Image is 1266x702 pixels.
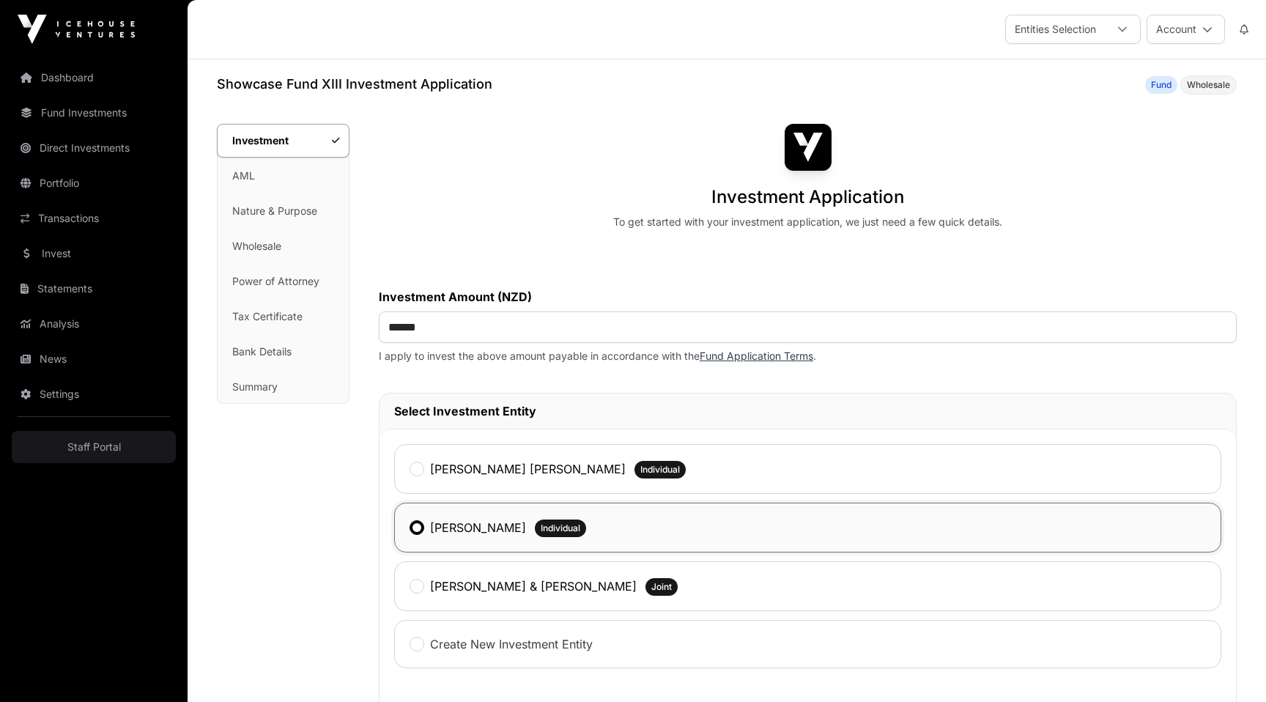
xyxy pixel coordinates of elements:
a: Bank Details [218,336,349,368]
a: Direct Investments [12,132,176,164]
span: Individual [541,522,580,534]
p: I apply to invest the above amount payable in accordance with the . [379,349,1237,363]
a: Fund Application Terms [700,350,813,362]
a: Dashboard [12,62,176,94]
a: Invest [12,237,176,270]
span: Individual [640,464,680,476]
a: Transactions [12,202,176,234]
img: Showcase Fund XIII [785,124,832,171]
label: Investment Amount (NZD) [379,288,1237,306]
a: Staff Portal [12,431,176,463]
h1: Investment Application [711,185,904,209]
a: Investment [217,124,349,158]
button: Account [1147,15,1225,44]
label: [PERSON_NAME] [PERSON_NAME] [430,460,626,478]
div: Entities Selection [1006,15,1105,43]
a: AML [218,160,349,192]
a: Power of Attorney [218,265,349,298]
h1: Showcase Fund XIII Investment Application [217,74,492,95]
iframe: Chat Widget [1193,632,1266,702]
a: Settings [12,378,176,410]
label: [PERSON_NAME] & [PERSON_NAME] [430,577,637,595]
a: Fund Investments [12,97,176,129]
label: Create New Investment Entity [430,635,593,653]
a: News [12,343,176,375]
a: Portfolio [12,167,176,199]
a: Summary [218,371,349,403]
span: Joint [651,581,672,593]
a: Analysis [12,308,176,340]
img: Icehouse Ventures Logo [18,15,135,44]
a: Nature & Purpose [218,195,349,227]
a: Statements [12,273,176,305]
a: Tax Certificate [218,300,349,333]
span: Wholesale [1187,79,1230,91]
div: To get started with your investment application, we just need a few quick details. [613,215,1002,229]
span: Fund [1151,79,1171,91]
h2: Select Investment Entity [394,402,1221,420]
label: [PERSON_NAME] [430,519,526,536]
a: Wholesale [218,230,349,262]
